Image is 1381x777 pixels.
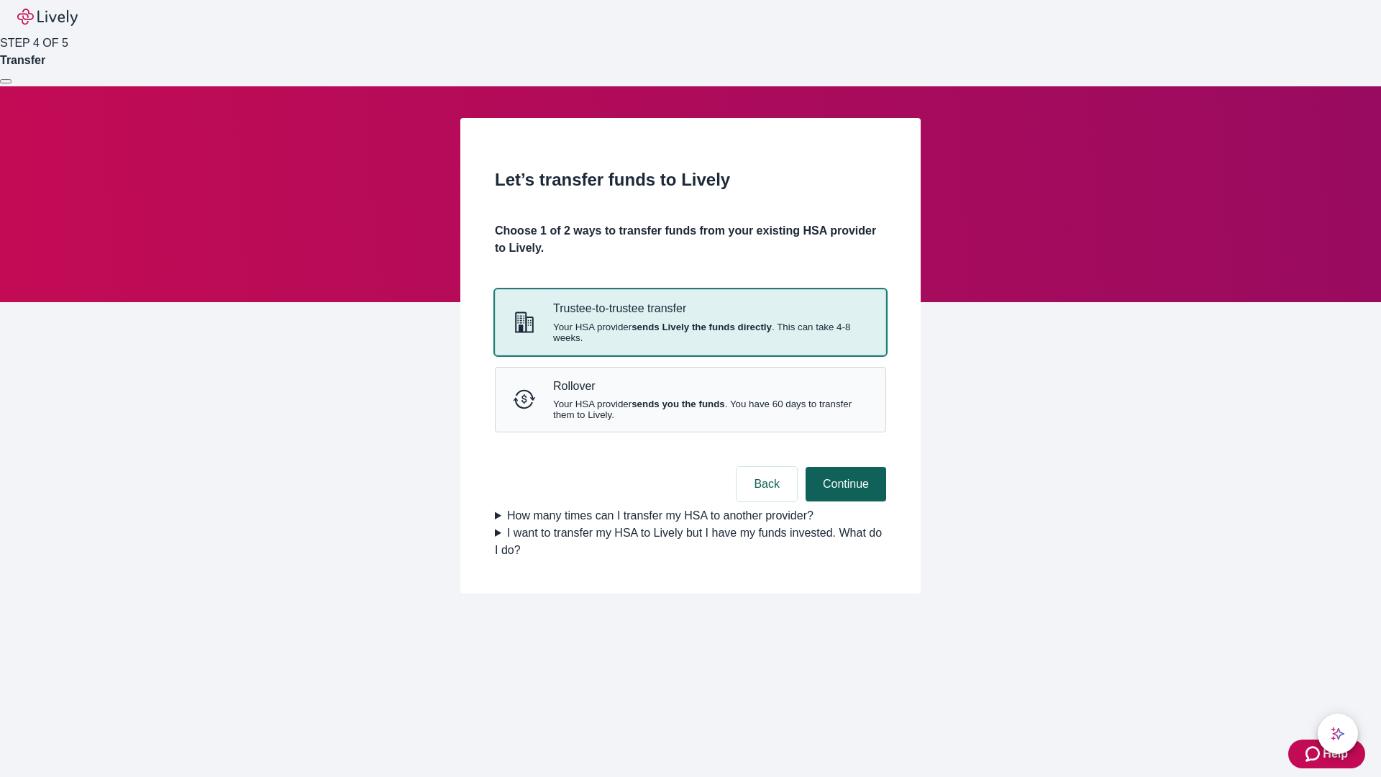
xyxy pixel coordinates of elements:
[496,368,885,432] button: RolloverRolloverYour HSA providersends you the funds. You have 60 days to transfer them to Lively.
[632,322,772,332] strong: sends Lively the funds directly
[17,9,78,26] img: Lively
[495,222,886,257] h4: Choose 1 of 2 ways to transfer funds from your existing HSA provider to Lively.
[495,507,886,524] summary: How many times can I transfer my HSA to another provider?
[513,388,536,411] svg: Rollover
[495,167,886,193] h2: Let’s transfer funds to Lively
[632,399,725,409] strong: sends you the funds
[553,379,868,393] p: Rollover
[1288,740,1365,768] button: Zendesk support iconHelp
[553,301,868,315] p: Trustee-to-trustee transfer
[513,311,536,334] svg: Trustee-to-trustee
[1323,745,1348,763] span: Help
[553,399,868,420] span: Your HSA provider . You have 60 days to transfer them to Lively.
[806,467,886,501] button: Continue
[737,467,797,501] button: Back
[553,322,868,343] span: Your HSA provider . This can take 4-8 weeks.
[1305,745,1323,763] svg: Zendesk support icon
[496,290,885,354] button: Trustee-to-trusteeTrustee-to-trustee transferYour HSA providersends Lively the funds directly. Th...
[1318,714,1358,754] button: chat
[495,524,886,559] summary: I want to transfer my HSA to Lively but I have my funds invested. What do I do?
[1331,727,1345,741] svg: Lively AI Assistant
